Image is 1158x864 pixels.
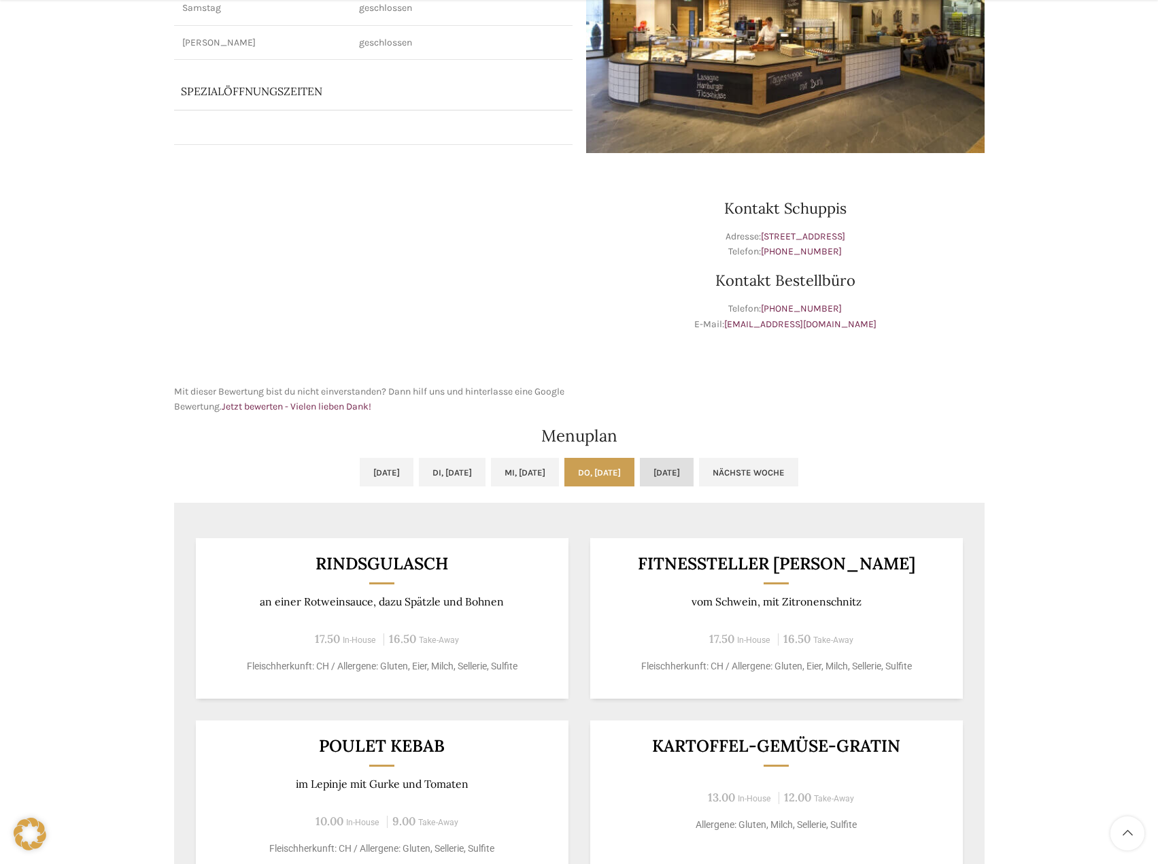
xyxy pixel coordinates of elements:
span: In-House [346,818,379,827]
p: Mit dieser Bewertung bist du nicht einverstanden? Dann hilf uns und hinterlasse eine Google Bewer... [174,384,573,415]
p: vom Schwein, mit Zitronenschnitz [607,595,946,608]
span: 12.00 [784,790,811,805]
p: Adresse: Telefon: [586,229,985,260]
a: Nächste Woche [699,458,798,486]
p: geschlossen [359,36,564,50]
a: Jetzt bewerten - Vielen lieben Dank! [222,401,371,412]
span: 13.00 [708,790,735,805]
p: im Lepinje mit Gurke und Tomaten [212,778,551,791]
span: Take-Away [418,818,458,827]
span: 17.50 [315,631,340,646]
span: 17.50 [709,631,734,646]
span: Take-Away [419,635,459,645]
h3: Poulet Kebab [212,737,551,754]
span: Take-Away [813,635,853,645]
span: 10.00 [316,814,343,829]
a: Di, [DATE] [419,458,486,486]
h3: Kontakt Schuppis [586,201,985,216]
span: In-House [738,794,771,803]
h3: Fitnessteller [PERSON_NAME] [607,555,946,572]
p: Fleischherkunft: CH / Allergene: Gluten, Sellerie, Sulfite [212,842,551,856]
a: Scroll to top button [1110,816,1144,850]
a: [DATE] [360,458,413,486]
a: [PHONE_NUMBER] [761,303,842,314]
span: 9.00 [392,814,415,829]
p: an einer Rotweinsauce, dazu Spätzle und Bohnen [212,595,551,608]
span: In-House [737,635,770,645]
p: Samstag [182,1,343,15]
h3: Kartoffel-Gemüse-Gratin [607,737,946,754]
h3: Rindsgulasch [212,555,551,572]
a: Do, [DATE] [564,458,634,486]
span: 16.50 [389,631,416,646]
a: Mi, [DATE] [491,458,559,486]
p: Fleischherkunft: CH / Allergene: Gluten, Eier, Milch, Sellerie, Sulfite [212,659,551,674]
p: geschlossen [359,1,564,15]
h3: Kontakt Bestellbüro [586,273,985,288]
a: [EMAIL_ADDRESS][DOMAIN_NAME] [724,318,876,330]
p: Fleischherkunft: CH / Allergene: Gluten, Eier, Milch, Sellerie, Sulfite [607,659,946,674]
span: Take-Away [814,794,854,803]
a: [PHONE_NUMBER] [761,246,842,257]
a: [STREET_ADDRESS] [761,231,845,242]
iframe: schwyter schuppis [174,167,573,371]
p: Telefon: E-Mail: [586,301,985,332]
a: [DATE] [640,458,694,486]
p: Allergene: Gluten, Milch, Sellerie, Sulfite [607,818,946,832]
span: 16.50 [783,631,811,646]
h2: Menuplan [174,428,985,444]
p: [PERSON_NAME] [182,36,343,50]
span: In-House [343,635,376,645]
p: Spezialöffnungszeiten [181,84,500,99]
